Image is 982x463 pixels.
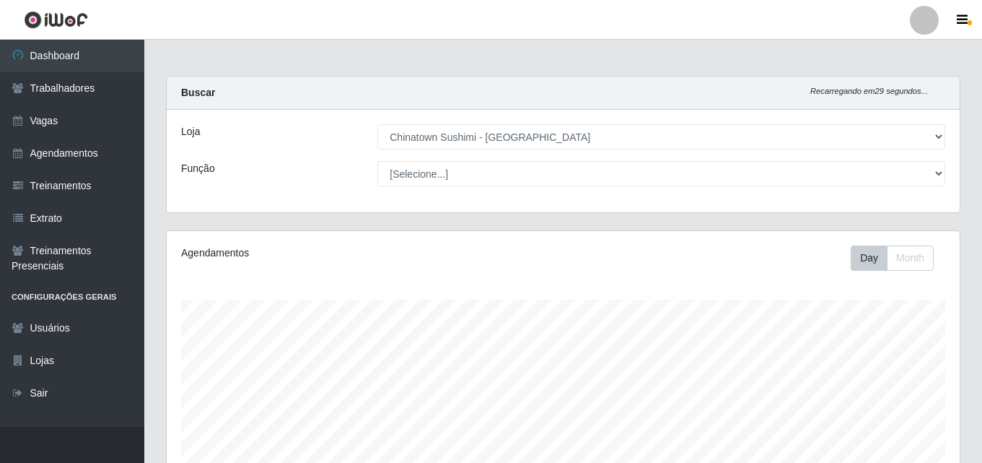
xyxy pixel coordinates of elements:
[887,246,934,271] button: Month
[810,87,928,95] i: Recarregando em 29 segundos...
[181,124,200,139] label: Loja
[181,246,487,261] div: Agendamentos
[181,87,215,98] strong: Buscar
[851,246,945,271] div: Toolbar with button groups
[851,246,887,271] button: Day
[851,246,934,271] div: First group
[181,161,215,176] label: Função
[24,11,88,29] img: CoreUI Logo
